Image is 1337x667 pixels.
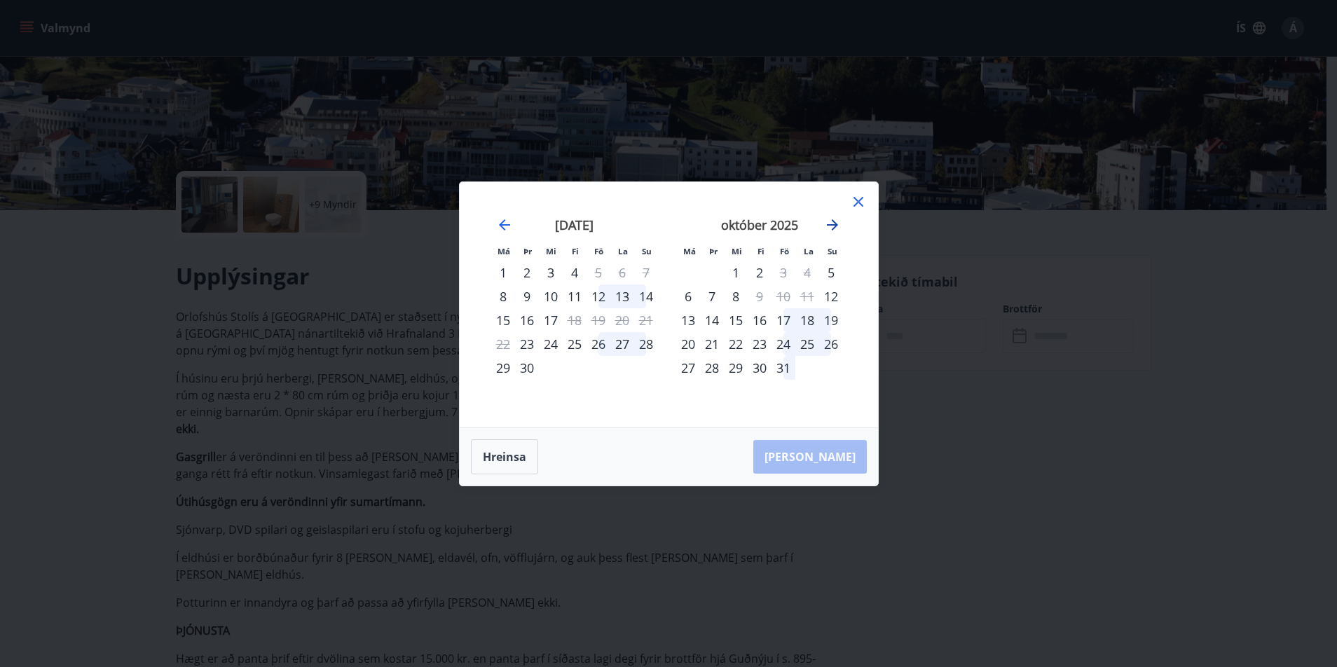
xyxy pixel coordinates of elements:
[676,332,700,356] td: mánudagur, 20. október 2025
[676,332,700,356] div: 20
[634,284,658,308] td: sunnudagur, 14. september 2025
[563,284,587,308] div: 11
[587,261,610,284] td: Not available. föstudagur, 5. september 2025
[772,308,795,332] td: föstudagur, 17. október 2025
[610,332,634,356] div: 27
[491,308,515,332] td: mánudagur, 15. september 2025
[515,308,539,332] div: 16
[491,356,515,380] td: mánudagur, 29. september 2025
[496,216,513,233] div: Move backward to switch to the previous month.
[683,246,696,256] small: Má
[748,284,772,308] div: Aðeins útritun í boði
[819,261,843,284] td: sunnudagur, 5. október 2025
[721,216,798,233] strong: október 2025
[676,356,700,380] div: 27
[757,246,765,256] small: Fi
[724,308,748,332] div: 15
[724,332,748,356] td: miðvikudagur, 22. október 2025
[634,284,658,308] div: 14
[819,284,843,308] td: sunnudagur, 12. október 2025
[724,332,748,356] div: 22
[563,261,587,284] div: 4
[539,261,563,284] td: miðvikudagur, 3. september 2025
[724,356,748,380] td: miðvikudagur, 29. október 2025
[700,308,724,332] td: þriðjudagur, 14. október 2025
[819,332,843,356] div: 26
[676,284,700,308] td: mánudagur, 6. október 2025
[772,356,795,380] td: föstudagur, 31. október 2025
[539,284,563,308] div: 10
[491,284,515,308] td: mánudagur, 8. september 2025
[700,332,724,356] div: 21
[824,216,841,233] div: Move forward to switch to the next month.
[819,284,843,308] div: Aðeins innritun í boði
[587,332,610,356] td: föstudagur, 26. september 2025
[491,261,515,284] td: mánudagur, 1. september 2025
[610,332,634,356] td: laugardagur, 27. september 2025
[587,284,610,308] td: föstudagur, 12. september 2025
[772,261,795,284] td: Not available. föstudagur, 3. október 2025
[700,356,724,380] div: 28
[515,284,539,308] td: þriðjudagur, 9. september 2025
[498,246,510,256] small: Má
[772,308,795,332] div: 17
[676,308,700,332] td: mánudagur, 13. október 2025
[610,284,634,308] div: 13
[819,308,843,332] td: sunnudagur, 19. október 2025
[563,308,587,332] td: Not available. fimmtudagur, 18. september 2025
[563,332,587,356] td: fimmtudagur, 25. september 2025
[491,308,515,332] div: 15
[539,308,563,332] td: miðvikudagur, 17. september 2025
[515,356,539,380] div: 30
[795,308,819,332] td: laugardagur, 18. október 2025
[515,308,539,332] td: þriðjudagur, 16. september 2025
[700,284,724,308] td: þriðjudagur, 7. október 2025
[491,332,515,356] td: Not available. mánudagur, 22. september 2025
[828,246,837,256] small: Su
[476,199,861,411] div: Calendar
[515,332,539,356] td: þriðjudagur, 23. september 2025
[700,332,724,356] td: þriðjudagur, 21. október 2025
[491,356,515,380] div: 29
[594,246,603,256] small: Fö
[555,216,594,233] strong: [DATE]
[610,284,634,308] td: laugardagur, 13. september 2025
[515,284,539,308] div: 9
[724,284,748,308] td: miðvikudagur, 8. október 2025
[724,261,748,284] div: 1
[491,261,515,284] div: 1
[634,308,658,332] td: Not available. sunnudagur, 21. september 2025
[819,332,843,356] td: sunnudagur, 26. október 2025
[748,332,772,356] td: fimmtudagur, 23. október 2025
[748,261,772,284] td: fimmtudagur, 2. október 2025
[748,356,772,380] td: fimmtudagur, 30. október 2025
[539,284,563,308] td: miðvikudagur, 10. september 2025
[572,246,579,256] small: Fi
[610,261,634,284] td: Not available. laugardagur, 6. september 2025
[748,332,772,356] div: 23
[610,308,634,332] td: Not available. laugardagur, 20. september 2025
[539,308,563,332] div: 17
[819,308,843,332] div: 19
[780,246,789,256] small: Fö
[618,246,628,256] small: La
[563,284,587,308] td: fimmtudagur, 11. september 2025
[634,332,658,356] td: sunnudagur, 28. september 2025
[676,284,700,308] div: 6
[748,308,772,332] div: 16
[804,246,814,256] small: La
[795,284,819,308] td: Not available. laugardagur, 11. október 2025
[795,261,819,284] td: Not available. laugardagur, 4. október 2025
[539,332,563,356] td: miðvikudagur, 24. september 2025
[546,246,556,256] small: Mi
[563,332,587,356] div: 25
[642,246,652,256] small: Su
[748,308,772,332] td: fimmtudagur, 16. október 2025
[819,261,843,284] div: Aðeins innritun í boði
[700,284,724,308] div: 7
[539,261,563,284] div: 3
[676,308,700,332] div: 13
[772,356,795,380] div: 31
[724,308,748,332] td: miðvikudagur, 15. október 2025
[539,332,563,356] div: 24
